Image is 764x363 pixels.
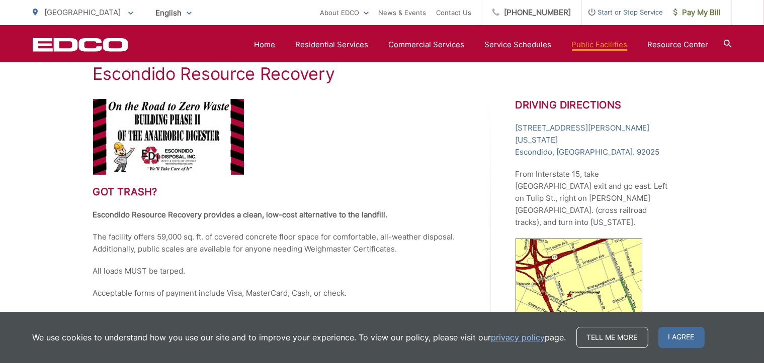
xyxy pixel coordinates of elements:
[93,64,671,84] h1: Escondido Resource Recovery
[572,39,628,51] a: Public Facilities
[516,122,671,158] a: [STREET_ADDRESS][PERSON_NAME][US_STATE]Escondido, [GEOGRAPHIC_DATA]. 92025
[389,39,465,51] a: Commercial Services
[576,327,648,348] a: Tell me more
[491,331,545,343] a: privacy policy
[437,7,472,19] a: Contact Us
[516,168,671,228] p: From Interstate 15, take [GEOGRAPHIC_DATA] exit and go east. Left on Tulip St., right on [PERSON_...
[516,238,642,354] img: image
[93,265,465,277] p: All loads MUST be tarped.
[33,331,566,343] p: We use cookies to understand how you use our site and to improve your experience. To view our pol...
[103,310,292,320] strong: Open To The Public 7:00 a.m. To 4:30 p.m. Every Day
[379,7,427,19] a: News & Events
[45,8,121,17] span: [GEOGRAPHIC_DATA]
[485,39,552,51] a: Service Schedules
[93,287,465,299] p: Acceptable forms of payment include Visa, MasterCard, Cash, or check.
[648,39,709,51] a: Resource Center
[320,7,369,19] a: About EDCO
[516,99,671,111] h2: Driving Directions
[93,231,465,255] p: The facility offers 59,000 sq. ft. of covered concrete floor space for comfortable, all-weather d...
[103,309,465,333] li: Open All Holidays (Except for [DATE][DATE], [DATE], and New Year’s Day: Closed
[93,210,388,219] strong: Escondido Resource Recovery provides a clean, low-cost alternative to the landfill.
[33,38,128,52] a: EDCD logo. Return to the homepage.
[254,39,276,51] a: Home
[148,4,199,22] span: English
[296,39,369,51] a: Residential Services
[673,7,721,19] span: Pay My Bill
[93,186,465,198] h2: Got trash?
[658,327,705,348] span: I agree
